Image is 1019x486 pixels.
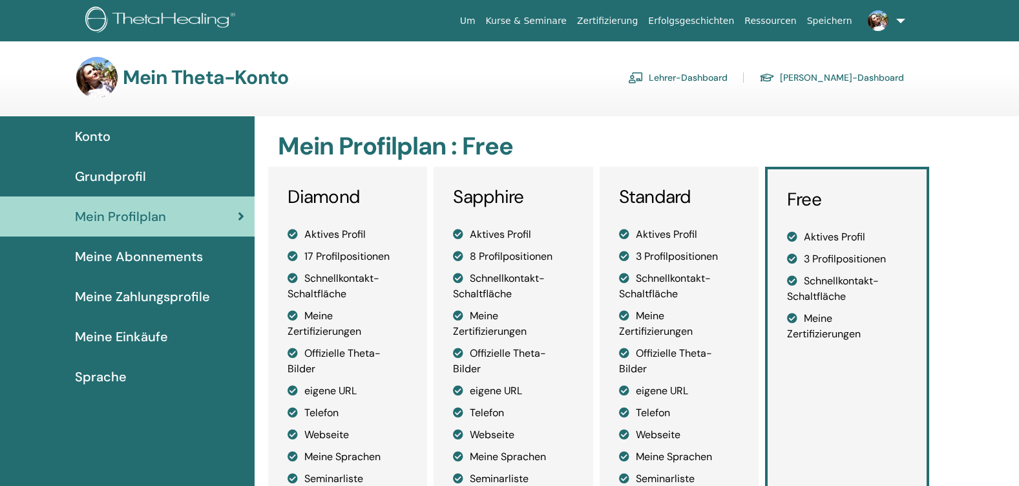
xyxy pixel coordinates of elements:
li: Webseite [453,427,573,443]
li: Aktives Profil [619,227,739,242]
a: [PERSON_NAME]-Dashboard [759,67,904,88]
li: 3 Profilpositionen [619,249,739,264]
h3: Standard [619,186,739,208]
h3: Mein Theta-Konto [123,66,288,89]
a: Um [455,9,481,33]
span: Meine Zahlungsprofile [75,287,210,306]
a: Kurse & Seminare [481,9,572,33]
li: Offizielle Theta-Bilder [619,346,739,377]
li: Schnellkontakt-Schaltfläche [288,271,408,302]
h3: Sapphire [453,186,573,208]
li: Telefon [453,405,573,421]
span: Meine Abonnements [75,247,203,266]
li: Aktives Profil [288,227,408,242]
li: Aktives Profil [453,227,573,242]
img: graduation-cap.svg [759,72,775,83]
li: Offizielle Theta-Bilder [453,346,573,377]
li: Offizielle Theta-Bilder [288,346,408,377]
li: Meine Sprachen [453,449,573,465]
li: eigene URL [453,383,573,399]
li: Webseite [619,427,739,443]
a: Lehrer-Dashboard [628,67,728,88]
img: chalkboard-teacher.svg [628,72,644,83]
img: logo.png [85,6,240,36]
span: Konto [75,127,110,146]
li: Schnellkontakt-Schaltfläche [619,271,739,302]
a: Speichern [802,9,857,33]
li: Meine Sprachen [619,449,739,465]
li: eigene URL [288,383,408,399]
li: Aktives Profil [787,229,907,245]
h3: Free [787,189,907,211]
a: Zertifizierung [572,9,643,33]
li: Webseite [288,427,408,443]
span: Mein Profilplan [75,207,166,226]
span: Meine Einkäufe [75,327,168,346]
li: Meine Sprachen [288,449,408,465]
h2: Mein Profilplan : Free [278,132,926,162]
li: Telefon [619,405,739,421]
li: Meine Zertifizierungen [787,311,907,342]
li: 8 Profilpositionen [453,249,573,264]
h3: Diamond [288,186,408,208]
li: 3 Profilpositionen [787,251,907,267]
a: Ressourcen [739,9,801,33]
li: Schnellkontakt-Schaltfläche [453,271,573,302]
li: eigene URL [619,383,739,399]
img: default.jpg [868,10,888,31]
li: Meine Zertifizierungen [453,308,573,339]
img: default.jpg [76,57,118,98]
li: Schnellkontakt-Schaltfläche [787,273,907,304]
li: Telefon [288,405,408,421]
li: 17 Profilpositionen [288,249,408,264]
li: Meine Zertifizierungen [288,308,408,339]
span: Grundprofil [75,167,146,186]
span: Sprache [75,367,127,386]
a: Erfolgsgeschichten [643,9,739,33]
li: Meine Zertifizierungen [619,308,739,339]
